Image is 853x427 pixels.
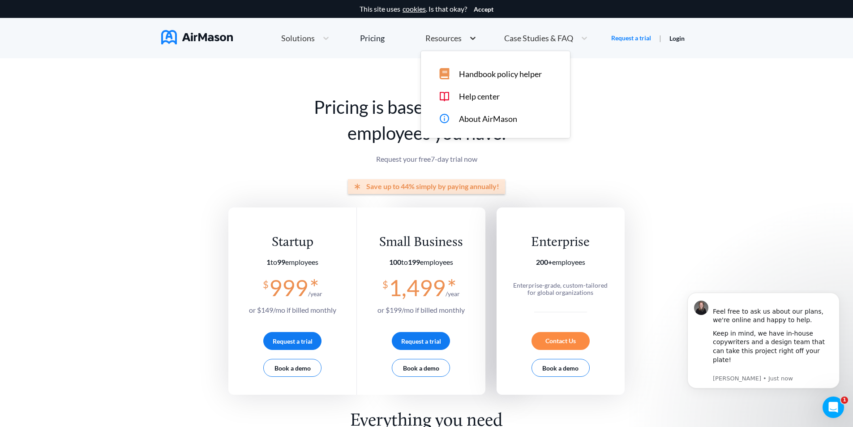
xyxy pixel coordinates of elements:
span: $ [263,275,269,290]
b: 99 [277,258,285,266]
div: Pricing [360,34,385,42]
div: Enterprise [509,234,612,251]
b: 199 [408,258,420,266]
span: to [266,258,285,266]
a: Login [669,35,685,42]
span: Case Studies & FAQ [504,34,573,42]
span: Solutions [281,34,315,42]
span: $ [382,275,388,290]
button: Request a trial [263,332,321,350]
section: employees [249,258,336,266]
button: Book a demo [263,359,321,377]
a: Pricing [360,30,385,46]
b: 200+ [536,258,552,266]
p: Request your free 7 -day trial now [228,155,625,163]
div: Startup [249,234,336,251]
iframe: Intercom notifications message [674,290,853,423]
a: cookies [403,5,426,13]
span: 1 [841,397,848,404]
a: Request a trial [611,34,651,43]
iframe: Intercom live chat [823,397,844,418]
span: About AirMason [459,114,517,124]
span: to [389,258,420,266]
button: Book a demo [532,359,590,377]
button: Request a trial [392,332,450,350]
span: Handbook policy helper [459,69,542,79]
b: 100 [389,258,401,266]
span: Save up to 44% simply by paying annually! [366,182,499,190]
div: Contact Us [532,332,590,350]
span: Resources [425,34,462,42]
span: | [659,34,661,42]
span: 999 [269,274,308,301]
span: or $ 149 /mo if billed monthly [249,306,336,314]
section: employees [509,258,612,266]
span: 1,499 [389,274,446,301]
span: or $ 199 /mo if billed monthly [377,306,465,314]
div: Small Business [377,234,465,251]
button: Book a demo [392,359,450,377]
section: employees [377,258,465,266]
img: AirMason Logo [161,30,233,44]
span: Help center [459,92,500,101]
b: 1 [266,258,270,266]
span: Enterprise-grade, custom-tailored for global organizations [513,281,608,296]
h1: Pricing is based on how many employees you have. [228,94,625,146]
button: Accept cookies [474,6,493,13]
